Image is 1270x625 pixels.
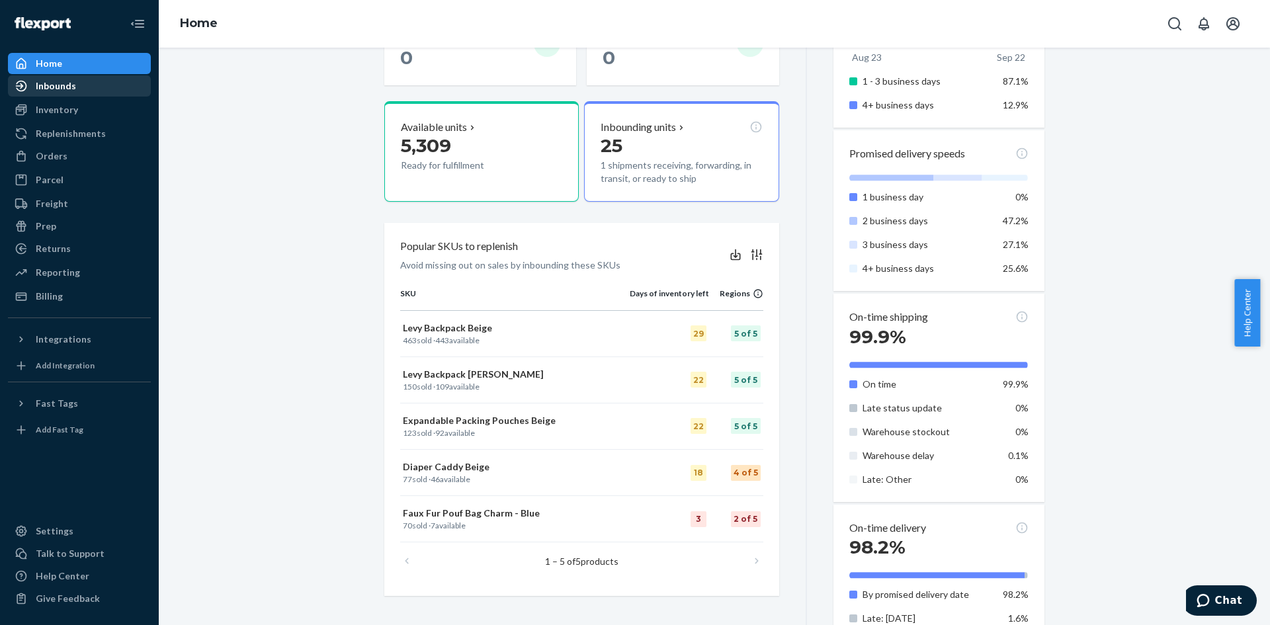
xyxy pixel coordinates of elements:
[1008,612,1029,624] span: 1.6%
[403,521,412,530] span: 70
[8,355,151,376] a: Add Integration
[403,427,627,438] p: sold · available
[36,290,63,303] div: Billing
[400,259,620,272] p: Avoid missing out on sales by inbounding these SKUs
[863,612,993,625] p: Late: [DATE]
[8,393,151,414] button: Fast Tags
[1015,474,1029,485] span: 0%
[8,588,151,609] button: Give Feedback
[849,521,926,536] p: On-time delivery
[8,521,151,542] a: Settings
[1008,450,1029,461] span: 0.1%
[863,262,993,275] p: 4+ business days
[601,120,676,135] p: Inbounding units
[8,329,151,350] button: Integrations
[8,99,151,120] a: Inventory
[15,17,71,30] img: Flexport logo
[403,335,627,346] p: sold · available
[36,103,78,116] div: Inventory
[8,193,151,214] a: Freight
[1191,11,1217,37] button: Open notifications
[401,159,523,172] p: Ready for fulfillment
[36,173,63,187] div: Parcel
[731,325,761,341] div: 5 of 5
[587,15,779,85] button: Canceled orders 0
[36,149,67,163] div: Orders
[731,418,761,434] div: 5 of 5
[36,524,73,538] div: Settings
[709,288,763,299] div: Regions
[36,57,62,70] div: Home
[169,5,228,43] ol: breadcrumbs
[863,75,993,88] p: 1 - 3 business days
[36,360,95,371] div: Add Integration
[36,127,106,140] div: Replenishments
[863,449,993,462] p: Warehouse delay
[36,333,91,346] div: Integrations
[1003,378,1029,390] span: 99.9%
[691,418,706,434] div: 22
[8,75,151,97] a: Inbounds
[863,378,993,391] p: On time
[403,381,627,392] p: sold · available
[401,120,467,135] p: Available units
[403,335,417,345] span: 463
[8,262,151,283] a: Reporting
[691,465,706,481] div: 18
[431,474,440,484] span: 46
[1186,585,1257,618] iframe: Opens a widget where you can chat to one of our agents
[731,511,761,527] div: 2 of 5
[400,288,630,310] th: SKU
[36,79,76,93] div: Inbounds
[8,419,151,440] a: Add Fast Tag
[8,238,151,259] a: Returns
[180,16,218,30] a: Home
[36,424,83,435] div: Add Fast Tag
[401,134,451,157] span: 5,309
[403,368,627,381] p: Levy Backpack [PERSON_NAME]
[863,99,993,112] p: 4+ business days
[36,266,80,279] div: Reporting
[863,214,993,228] p: 2 business days
[849,146,965,161] p: Promised delivery speeds
[36,592,100,605] div: Give Feedback
[36,220,56,233] div: Prep
[400,239,518,254] p: Popular SKUs to replenish
[8,565,151,587] a: Help Center
[435,382,449,392] span: 109
[575,556,581,567] span: 5
[403,474,412,484] span: 77
[403,428,417,438] span: 123
[8,146,151,167] a: Orders
[400,46,413,69] span: 0
[384,101,579,202] button: Available units5,309Ready for fulfillment
[630,288,709,310] th: Days of inventory left
[36,197,68,210] div: Freight
[863,238,993,251] p: 3 business days
[435,335,449,345] span: 443
[1234,279,1260,347] button: Help Center
[403,414,627,427] p: Expandable Packing Pouches Beige
[36,547,105,560] div: Talk to Support
[849,325,906,348] span: 99.9%
[584,101,779,202] button: Inbounding units251 shipments receiving, forwarding, in transit, or ready to ship
[691,325,706,341] div: 29
[435,428,444,438] span: 92
[403,507,627,520] p: Faux Fur Pouf Bag Charm - Blue
[863,588,993,601] p: By promised delivery date
[8,53,151,74] a: Home
[1003,75,1029,87] span: 87.1%
[849,536,906,558] span: 98.2%
[36,397,78,410] div: Fast Tags
[1003,215,1029,226] span: 47.2%
[731,372,761,388] div: 5 of 5
[1003,99,1029,110] span: 12.9%
[863,425,993,438] p: Warehouse stockout
[403,520,627,531] p: sold · available
[8,543,151,564] button: Talk to Support
[8,286,151,307] a: Billing
[997,51,1025,64] p: Sep 22
[1162,11,1188,37] button: Open Search Box
[603,46,615,69] span: 0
